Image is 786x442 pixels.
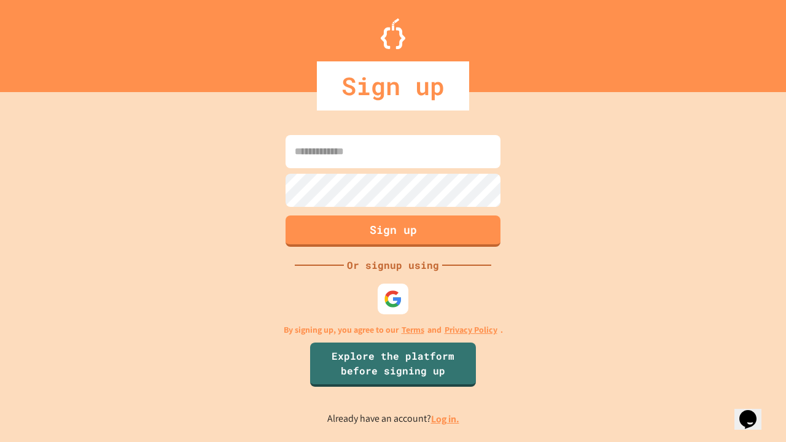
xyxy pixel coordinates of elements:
[431,413,459,425] a: Log in.
[284,324,503,336] p: By signing up, you agree to our and .
[286,215,500,247] button: Sign up
[384,290,402,308] img: google-icon.svg
[402,324,424,336] a: Terms
[327,411,459,427] p: Already have an account?
[344,258,442,273] div: Or signup using
[310,343,476,387] a: Explore the platform before signing up
[317,61,469,110] div: Sign up
[445,324,497,336] a: Privacy Policy
[734,393,774,430] iframe: chat widget
[381,18,405,49] img: Logo.svg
